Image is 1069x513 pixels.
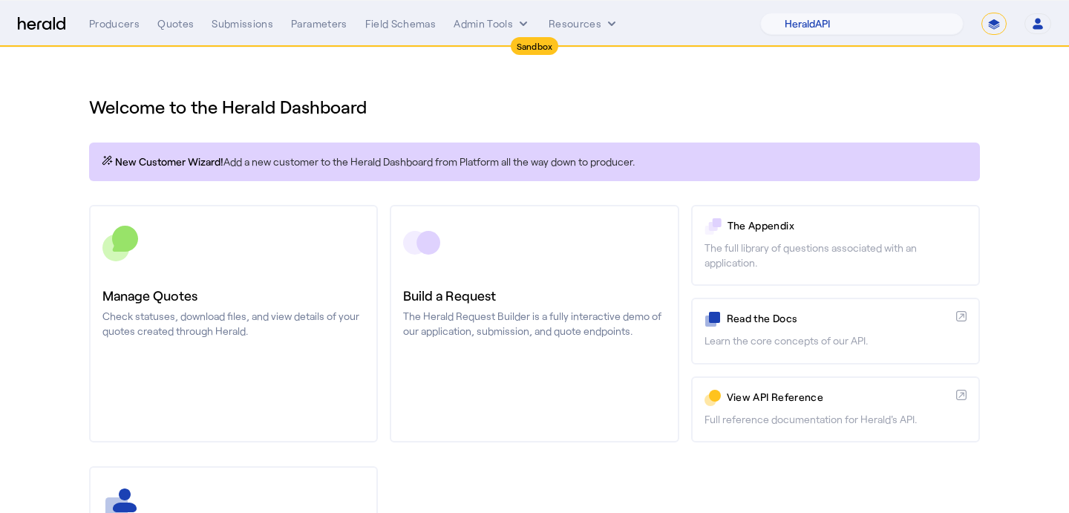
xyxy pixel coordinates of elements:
p: Add a new customer to the Herald Dashboard from Platform all the way down to producer. [101,154,968,169]
p: Learn the core concepts of our API. [705,333,967,348]
div: Parameters [291,16,347,31]
p: Check statuses, download files, and view details of your quotes created through Herald. [102,309,364,339]
img: Herald Logo [18,17,65,31]
p: Read the Docs [727,311,950,326]
p: Full reference documentation for Herald's API. [705,412,967,427]
p: The full library of questions associated with an application. [705,241,967,270]
div: Submissions [212,16,273,31]
h3: Manage Quotes [102,285,364,306]
div: Quotes [157,16,194,31]
a: Read the DocsLearn the core concepts of our API. [691,298,980,364]
p: View API Reference [727,390,950,405]
p: The Appendix [728,218,967,233]
h3: Build a Request [403,285,665,306]
a: The AppendixThe full library of questions associated with an application. [691,205,980,286]
p: The Herald Request Builder is a fully interactive demo of our application, submission, and quote ... [403,309,665,339]
button: Resources dropdown menu [549,16,619,31]
a: Build a RequestThe Herald Request Builder is a fully interactive demo of our application, submiss... [390,205,679,442]
div: Producers [89,16,140,31]
div: Field Schemas [365,16,437,31]
span: New Customer Wizard! [115,154,223,169]
a: View API ReferenceFull reference documentation for Herald's API. [691,376,980,442]
div: Sandbox [511,37,559,55]
button: internal dropdown menu [454,16,531,31]
h1: Welcome to the Herald Dashboard [89,95,980,119]
a: Manage QuotesCheck statuses, download files, and view details of your quotes created through Herald. [89,205,378,442]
